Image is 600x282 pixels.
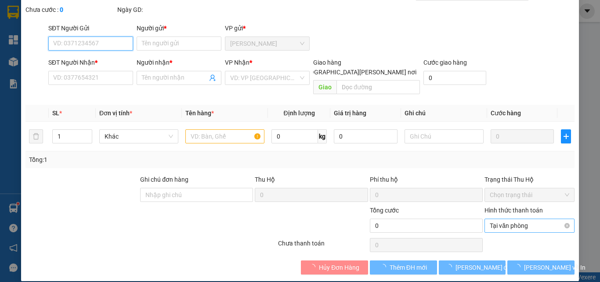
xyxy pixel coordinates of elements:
input: Cước giao hàng [423,71,486,85]
label: Ghi chú đơn hàng [140,176,188,183]
span: Tổng cước [370,207,399,214]
input: Ghi chú đơn hàng [140,188,253,202]
div: Chưa cước : [25,5,116,15]
span: [PERSON_NAME] và In [524,263,586,272]
div: SĐT Người Nhận [48,58,133,67]
button: [PERSON_NAME] đổi [439,260,506,275]
span: Tại văn phòng [490,219,569,232]
input: VD: Bàn, Ghế [185,129,264,143]
div: Người nhận [137,58,221,67]
span: Đơn vị tính [99,110,132,117]
div: Tổng: 1 [29,155,232,165]
span: Thêm ĐH mới [390,263,427,272]
div: VP gửi [225,23,310,33]
span: Định lượng [283,110,314,117]
span: [PERSON_NAME] đổi [455,263,512,272]
div: Phí thu hộ [370,175,483,188]
span: Tên hàng [185,110,214,117]
div: Ngày GD: [117,5,207,15]
div: Trạng thái Thu Hộ [484,175,575,184]
span: Thu Hộ [255,176,275,183]
span: Khác [105,130,173,143]
button: plus [561,129,571,143]
div: Chưa thanh toán [277,238,369,254]
span: user-add [209,74,216,81]
span: Cước hàng [491,110,521,117]
span: Giao hàng [313,59,341,66]
span: kg [318,129,327,143]
button: Thêm ĐH mới [370,260,437,275]
b: 0 [60,6,63,13]
span: loading [446,264,455,270]
input: Ghi Chú [405,129,484,143]
span: plus [561,133,571,140]
span: loading [380,264,390,270]
span: VP Nhận [225,59,249,66]
th: Ghi chú [401,105,487,122]
span: close-circle [564,223,570,228]
span: SL [52,110,59,117]
button: Hủy Đơn Hàng [301,260,368,275]
button: delete [29,129,43,143]
span: Giá trị hàng [334,110,366,117]
span: loading [514,264,524,270]
input: 0 [491,129,554,143]
span: Cao Tốc [230,37,304,50]
span: Hủy Đơn Hàng [319,263,359,272]
span: loading [309,264,319,270]
span: Chọn trạng thái [490,188,569,201]
div: Người gửi [137,23,221,33]
span: [GEOGRAPHIC_DATA][PERSON_NAME] nơi [296,67,420,77]
div: SĐT Người Gửi [48,23,133,33]
label: Hình thức thanh toán [484,207,543,214]
span: Giao [313,80,336,94]
input: Dọc đường [336,80,420,94]
button: [PERSON_NAME] và In [507,260,575,275]
label: Cước giao hàng [423,59,467,66]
